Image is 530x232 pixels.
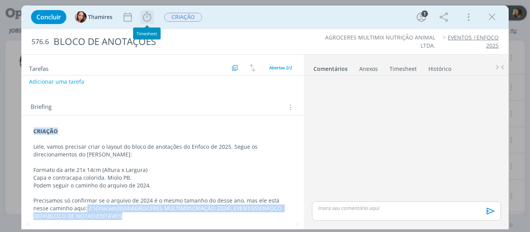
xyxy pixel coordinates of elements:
[29,75,85,89] button: Adicionar uma tarefa
[75,11,113,23] button: TThamires
[29,63,48,72] span: Tarefas
[75,11,87,23] img: T
[250,64,255,71] img: arrow-down-up.svg
[33,174,292,182] p: Capa e contracapa colorida. Miolo PB.
[389,62,417,73] a: Timesheet
[31,10,66,24] button: Concluir
[33,143,292,158] p: Lele, vamos precisar criar o layout do bloco de anotações do Enfoco de 2025. Segue os direcioname...
[164,13,202,22] span: CRIAÇÃO
[448,34,499,49] a: EVENTOS |ENFOCO 2025
[133,27,161,40] div: Timesheet
[31,38,49,46] span: 576.6
[33,182,292,189] p: Podem seguir o caminho do arquivo de 2024.
[313,62,348,73] a: Comentários
[164,12,203,22] button: CRIAÇÃO
[325,34,435,49] a: AGROCERES MULTIMIX NUTRIÇÃO ANIMAL LTDA.
[33,166,292,174] p: Formato da arte 21x 14cm (Altura x Largura)
[415,11,428,23] button: 1
[33,127,58,135] strong: CRIAÇÃO
[428,62,452,73] a: Histórico
[359,65,378,73] div: Anexos
[50,32,301,51] div: BLOCO DE ANOTAÇÕES
[31,102,52,112] span: Briefing
[21,5,509,229] div: dialog
[88,14,113,20] span: Thamires
[33,197,292,220] p: Precisamos só confirmar se o arquivo de 2024 é o mesmo tamanho do desse ano, mas ele está nesse c...
[269,65,292,70] span: Abertas 2/2
[36,14,61,20] span: Concluir
[421,10,428,17] div: 1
